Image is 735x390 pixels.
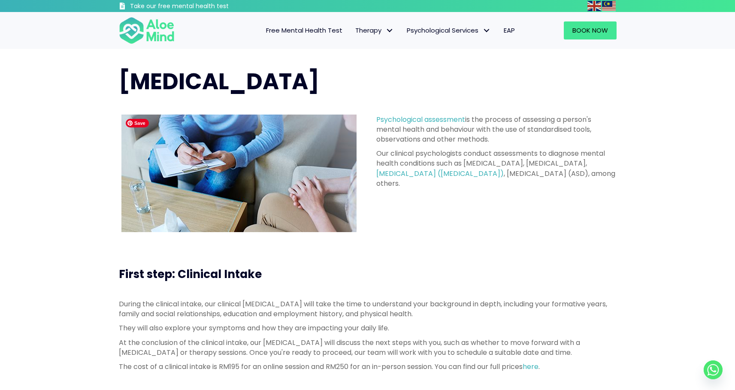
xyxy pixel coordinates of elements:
[564,21,617,39] a: Book Now
[407,26,491,35] span: Psychological Services
[119,323,617,333] p: They will also explore your symptoms and how they are impacting your daily life.
[126,119,149,127] span: Save
[130,2,275,11] h3: Take our free mental health test
[119,2,275,12] a: Take our free mental health test
[376,169,504,178] a: [MEDICAL_DATA] ([MEDICAL_DATA])
[602,1,616,11] img: ms
[704,360,723,379] a: Whatsapp
[186,21,521,39] nav: Menu
[119,16,175,45] img: Aloe mind Logo
[119,266,262,282] span: First step: Clinical Intake
[376,148,617,188] p: Our clinical psychologists conduct assessments to diagnose mental health conditions such as [MEDI...
[260,21,349,39] a: Free Mental Health Test
[504,26,515,35] span: EAP
[119,362,617,372] p: The cost of a clinical intake is RM195 for an online session and RM250 for an in-person session. ...
[119,338,617,357] p: At the conclusion of the clinical intake, our [MEDICAL_DATA] will discuss the next steps with you...
[587,1,601,11] img: en
[572,26,608,35] span: Book Now
[266,26,342,35] span: Free Mental Health Test
[481,24,493,37] span: Psychological Services: submenu
[523,362,538,372] a: here
[400,21,497,39] a: Psychological ServicesPsychological Services: submenu
[376,115,617,145] p: is the process of assessing a person's mental health and behaviour with the use of standardised t...
[497,21,521,39] a: EAP
[587,1,602,11] a: English
[349,21,400,39] a: TherapyTherapy: submenu
[119,299,617,319] p: During the clinical intake, our clinical [MEDICAL_DATA] will take the time to understand your bac...
[376,115,465,124] a: Psychological assessment
[602,1,617,11] a: Malay
[119,66,319,97] span: [MEDICAL_DATA]
[384,24,396,37] span: Therapy: submenu
[355,26,394,35] span: Therapy
[121,115,357,232] img: psychological assessment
